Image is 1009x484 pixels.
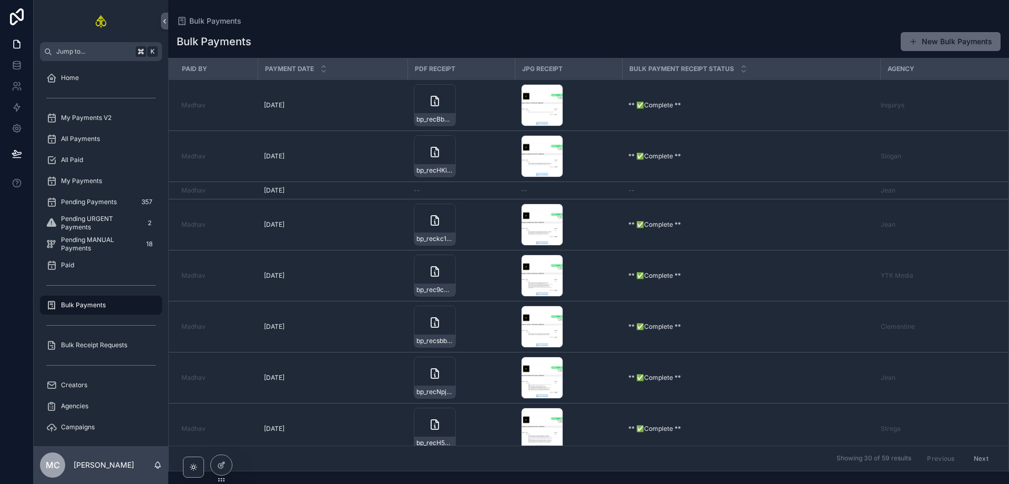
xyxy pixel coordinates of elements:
[414,186,420,195] span: --
[181,101,206,109] a: Madhav
[264,186,284,195] span: [DATE]
[181,152,251,160] a: Madhav
[264,271,401,280] a: [DATE]
[181,271,206,280] a: Madhav
[61,301,106,309] span: Bulk Payments
[264,322,401,331] a: [DATE]
[40,193,162,211] a: Pending Payments357
[143,217,156,229] div: 2
[40,397,162,416] a: Agencies
[40,129,162,148] a: All Payments
[61,236,139,253] span: Pending MANUAL Payments
[61,261,74,269] span: Paid
[416,166,453,175] span: bp_recHKitzcqARtJYYe
[881,425,901,433] span: Strega
[881,322,915,331] a: Clementine
[522,65,563,73] span: JPG RECEIPT
[414,357,508,399] a: bp_recNpjruPrd8Qr5zh
[181,186,251,195] a: Madhav
[61,198,117,206] span: Pending Payments
[414,255,508,297] a: bp_rec9cmkeKiR1Wdb7A
[40,235,162,254] a: Pending MANUAL Payments18
[181,374,206,382] a: Madhav
[40,68,162,87] a: Home
[264,220,284,229] span: [DATE]
[416,235,453,243] span: bp_reckc1yzpVG9kDmZH
[629,65,734,73] span: Bulk Payment Receipt Status
[888,65,914,73] span: Agency
[181,220,206,229] a: Madhav
[415,65,455,73] span: PDF RECEIPT
[95,13,108,29] img: App logo
[881,186,895,195] a: Jean
[881,374,895,382] a: Jean
[881,271,913,280] a: YTK Media
[177,16,241,26] a: Bulk Payments
[138,196,156,208] div: 357
[61,215,139,231] span: Pending URGENT Payments
[264,101,284,109] span: [DATE]
[414,408,508,450] a: bp_recH5FUKeXXOIO2F6
[521,186,616,195] a: --
[61,114,111,122] span: My Payments V2
[61,341,127,349] span: Bulk Receipt Requests
[61,74,79,82] span: Home
[264,220,401,229] a: [DATE]
[264,152,401,160] a: [DATE]
[414,84,508,126] a: bp_recBbZWt346sE6jUZ
[264,425,284,433] span: [DATE]
[40,418,162,437] a: Campaigns
[40,150,162,169] a: All Paid
[181,186,206,195] a: Madhav
[628,186,874,195] a: --
[40,42,162,61] button: Jump to...K
[181,220,251,229] a: Madhav
[414,204,508,246] a: bp_reckc1yzpVG9kDmZH
[74,460,134,470] p: [PERSON_NAME]
[181,152,206,160] a: Madhav
[264,152,284,160] span: [DATE]
[416,439,453,447] span: bp_recH5FUKeXXOIO2F6
[40,172,162,190] a: My Payments
[414,186,508,195] a: --
[189,16,241,26] span: Bulk Payments
[881,220,895,229] a: Jean
[181,425,206,433] a: Madhav
[148,47,157,56] span: K
[881,152,901,160] span: Slogan
[56,47,131,56] span: Jump to...
[40,376,162,395] a: Creators
[264,101,401,109] a: [DATE]
[40,336,162,355] a: Bulk Receipt Requests
[61,177,102,185] span: My Payments
[143,238,156,250] div: 18
[416,286,453,294] span: bp_rec9cmkeKiR1Wdb7A
[521,186,527,195] span: --
[264,374,284,382] span: [DATE]
[901,32,1001,51] button: New Bulk Payments
[264,322,284,331] span: [DATE]
[181,322,206,331] a: Madhav
[837,455,911,463] span: Showing 30 of 59 results
[881,101,904,109] span: Inquirys
[628,186,635,195] span: --
[34,61,168,446] div: scrollable content
[966,450,996,467] button: Next
[264,186,401,195] a: [DATE]
[46,459,60,471] span: MC
[181,425,251,433] a: Madhav
[416,388,453,396] span: bp_recNpjruPrd8Qr5zh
